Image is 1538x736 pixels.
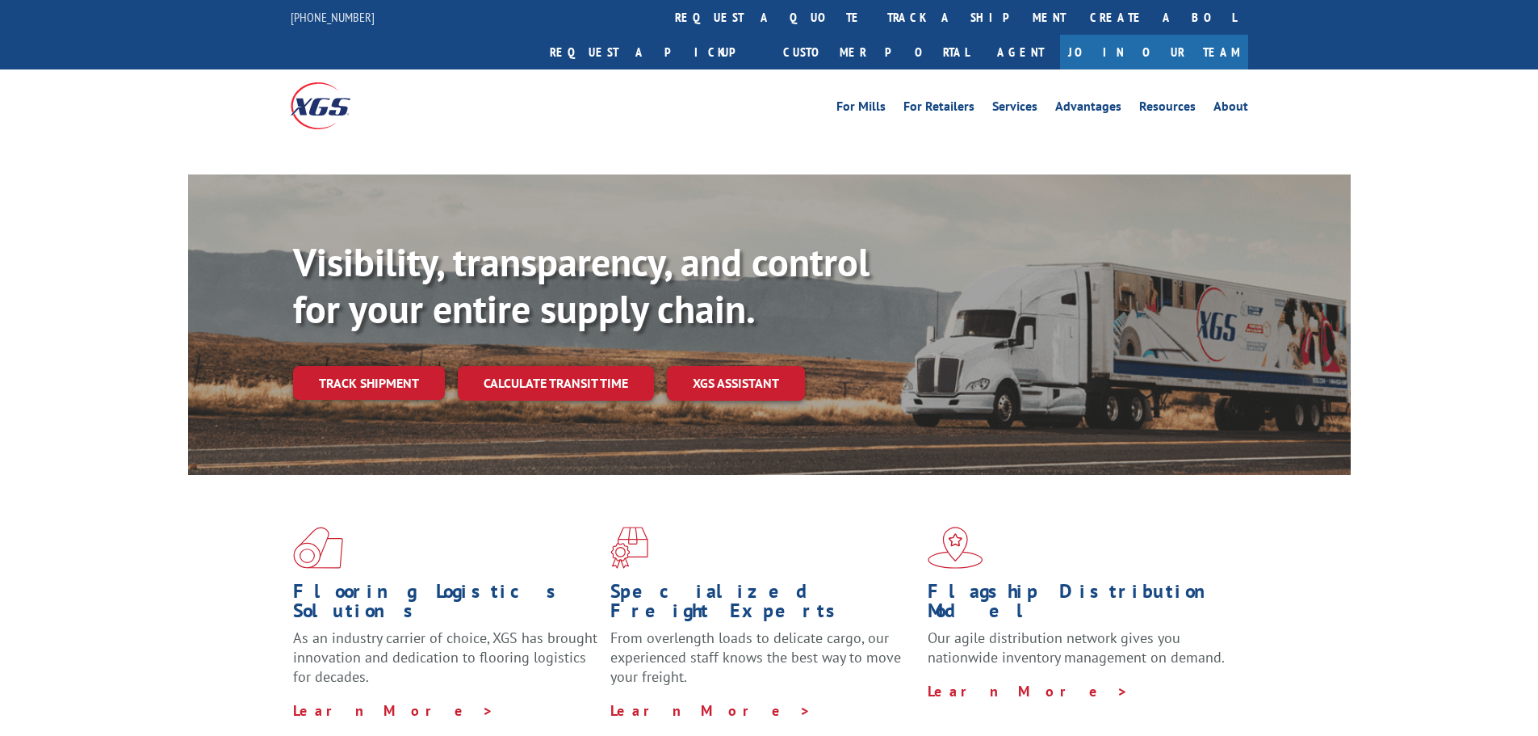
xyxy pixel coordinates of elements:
[293,237,870,334] b: Visibility, transparency, and control for your entire supply chain.
[458,366,654,401] a: Calculate transit time
[903,100,974,118] a: For Retailers
[1055,100,1121,118] a: Advantages
[992,100,1037,118] a: Services
[981,35,1060,69] a: Agent
[928,682,1129,700] a: Learn More >
[1060,35,1248,69] a: Join Our Team
[1139,100,1196,118] a: Resources
[610,527,648,569] img: xgs-icon-focused-on-flooring-red
[293,527,343,569] img: xgs-icon-total-supply-chain-intelligence-red
[291,9,375,25] a: [PHONE_NUMBER]
[667,366,805,401] a: XGS ASSISTANT
[538,35,771,69] a: Request a pickup
[293,701,494,720] a: Learn More >
[771,35,981,69] a: Customer Portal
[928,582,1233,629] h1: Flagship Distribution Model
[836,100,886,118] a: For Mills
[293,366,445,400] a: Track shipment
[610,701,811,720] a: Learn More >
[610,629,916,700] p: From overlength loads to delicate cargo, our experienced staff knows the best way to move your fr...
[610,582,916,629] h1: Specialized Freight Experts
[293,582,598,629] h1: Flooring Logistics Solutions
[293,629,597,686] span: As an industry carrier of choice, XGS has brought innovation and dedication to flooring logistics...
[928,527,983,569] img: xgs-icon-flagship-distribution-model-red
[928,629,1225,667] span: Our agile distribution network gives you nationwide inventory management on demand.
[1213,100,1248,118] a: About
